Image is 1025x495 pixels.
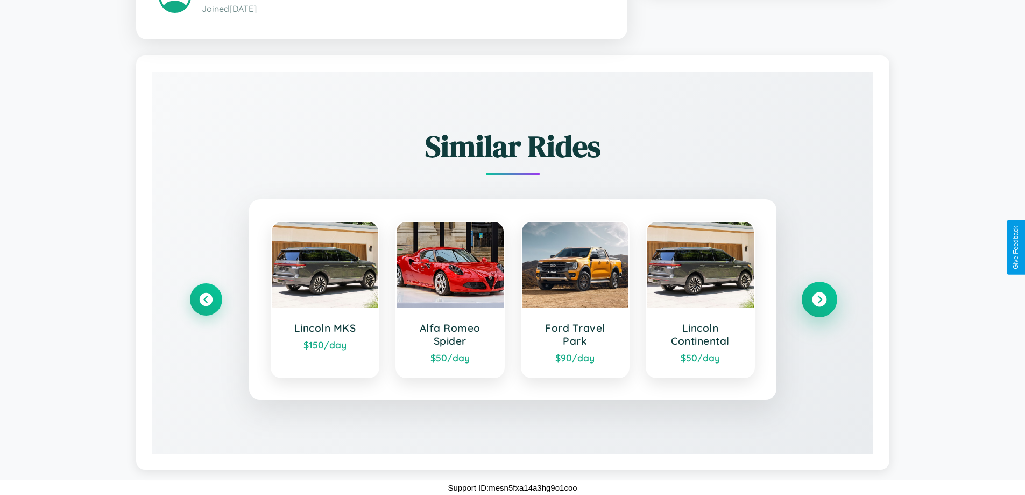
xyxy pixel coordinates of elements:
h2: Similar Rides [190,126,836,167]
div: $ 90 /day [533,352,618,364]
h3: Lincoln Continental [658,322,743,347]
div: $ 50 /day [407,352,493,364]
h3: Alfa Romeo Spider [407,322,493,347]
a: Lincoln MKS$150/day [271,221,380,378]
p: Support ID: mesn5fxa14a3hg9o1coo [448,480,577,495]
div: $ 50 /day [658,352,743,364]
div: $ 150 /day [282,339,368,351]
h3: Ford Travel Park [533,322,618,347]
p: Joined [DATE] [202,1,605,17]
h3: Lincoln MKS [282,322,368,334]
a: Alfa Romeo Spider$50/day [395,221,505,378]
a: Ford Travel Park$90/day [521,221,630,378]
div: Give Feedback [1012,226,1020,269]
a: Lincoln Continental$50/day [646,221,755,378]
